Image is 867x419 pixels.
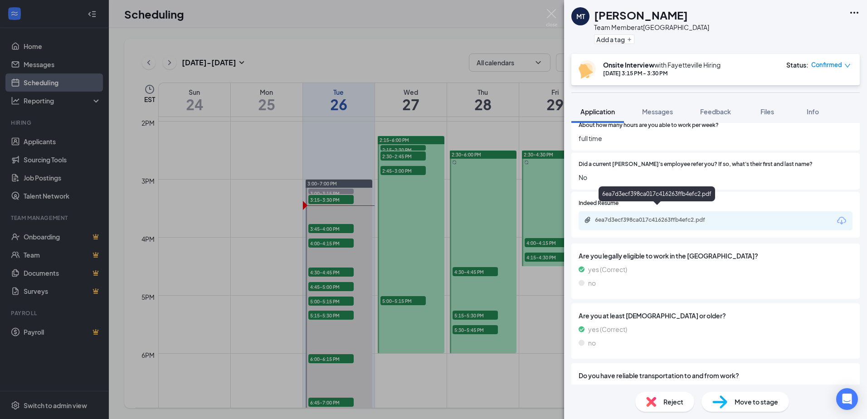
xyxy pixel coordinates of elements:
span: yes (Correct) [588,324,627,334]
span: No [579,172,852,182]
div: Open Intercom Messenger [836,388,858,410]
span: yes (Correct) [588,264,627,274]
span: Indeed Resume [579,199,619,208]
span: full time [579,133,852,143]
span: no [588,338,596,348]
span: Application [580,107,615,116]
span: Are you at least [DEMOGRAPHIC_DATA] or older? [579,311,852,321]
span: down [844,63,851,69]
button: PlusAdd a tag [594,34,634,44]
div: [DATE] 3:15 PM - 3:30 PM [603,69,721,77]
span: Info [807,107,819,116]
div: with Fayetteville Hiring [603,60,721,69]
span: About how many hours are you able to work per week? [579,121,719,130]
span: Messages [642,107,673,116]
b: Onsite Interview [603,61,654,69]
span: Confirmed [811,60,842,69]
span: Files [760,107,774,116]
span: Move to stage [735,397,778,407]
span: Reject [663,397,683,407]
svg: Paperclip [584,216,591,224]
svg: Download [836,215,847,226]
span: Are you legally eligible to work in the [GEOGRAPHIC_DATA]? [579,251,852,261]
span: Did a current [PERSON_NAME]'s employee refer you? If so, what's their first and last name? [579,160,813,169]
span: no [588,278,596,288]
div: MT [576,12,585,21]
div: 6ea7d3ecf398ca017c416263ffb4efc2.pdf [599,186,715,201]
div: Team Member at [GEOGRAPHIC_DATA] [594,23,709,32]
h1: [PERSON_NAME] [594,7,688,23]
span: Feedback [700,107,731,116]
span: yes (Correct) [588,384,627,394]
div: 6ea7d3ecf398ca017c416263ffb4efc2.pdf [595,216,722,224]
span: Do you have reliable transportation to and from work? [579,370,852,380]
svg: Plus [627,37,632,42]
a: Paperclip6ea7d3ecf398ca017c416263ffb4efc2.pdf [584,216,731,225]
svg: Ellipses [849,7,860,18]
div: Status : [786,60,809,69]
